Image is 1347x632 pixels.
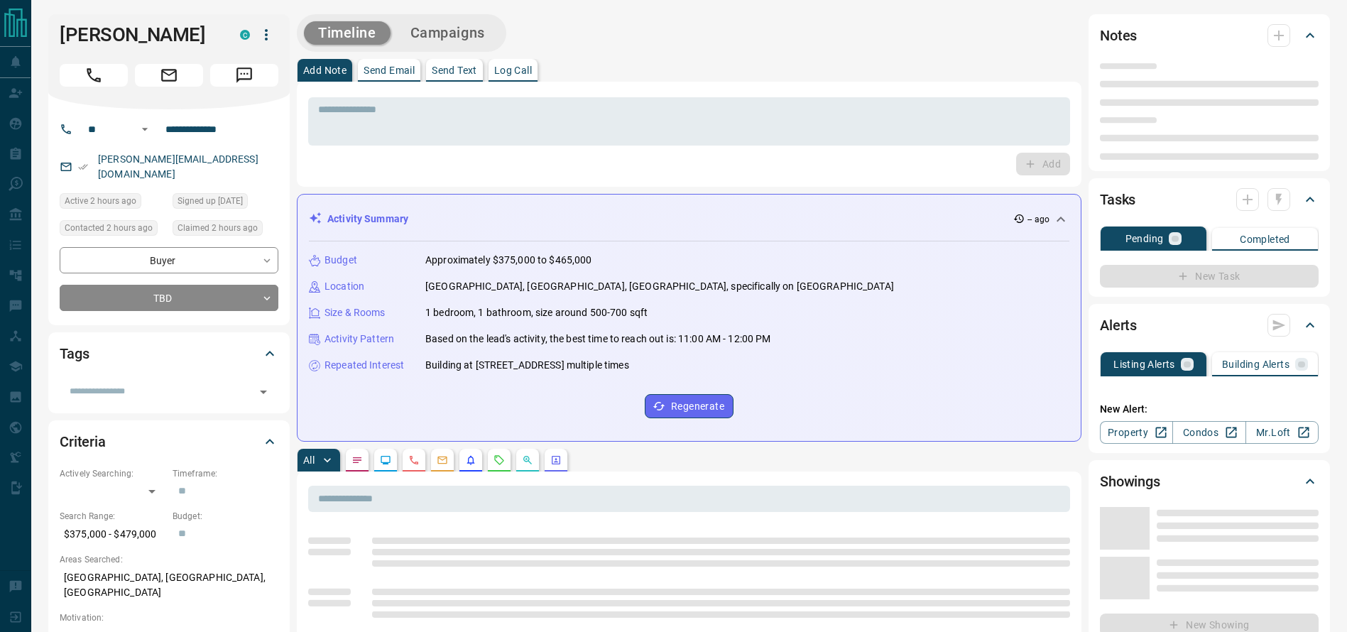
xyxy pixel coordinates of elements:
[425,332,771,347] p: Based on the lead's activity, the best time to reach out is: 11:00 AM - 12:00 PM
[60,247,278,273] div: Buyer
[240,30,250,40] div: condos.ca
[396,21,499,45] button: Campaigns
[325,279,364,294] p: Location
[253,382,273,402] button: Open
[60,611,278,624] p: Motivation:
[303,455,315,465] p: All
[60,342,89,365] h2: Tags
[60,467,165,480] p: Actively Searching:
[425,253,591,268] p: Approximately $375,000 to $465,000
[65,194,136,208] span: Active 2 hours ago
[1100,24,1137,47] h2: Notes
[173,193,278,213] div: Wed Apr 20 2022
[465,454,476,466] svg: Listing Alerts
[408,454,420,466] svg: Calls
[1100,18,1319,53] div: Notes
[425,358,629,373] p: Building at [STREET_ADDRESS] multiple times
[1100,308,1319,342] div: Alerts
[173,220,278,240] div: Mon Sep 15 2025
[60,566,278,604] p: [GEOGRAPHIC_DATA], [GEOGRAPHIC_DATA], [GEOGRAPHIC_DATA]
[60,337,278,371] div: Tags
[98,153,258,180] a: [PERSON_NAME][EMAIL_ADDRESS][DOMAIN_NAME]
[1100,421,1173,444] a: Property
[1100,182,1319,217] div: Tasks
[60,23,219,46] h1: [PERSON_NAME]
[136,121,153,138] button: Open
[325,358,404,373] p: Repeated Interest
[173,467,278,480] p: Timeframe:
[60,510,165,523] p: Search Range:
[325,332,394,347] p: Activity Pattern
[1125,234,1164,244] p: Pending
[60,430,106,453] h2: Criteria
[60,553,278,566] p: Areas Searched:
[351,454,363,466] svg: Notes
[1222,359,1289,369] p: Building Alerts
[1100,188,1135,211] h2: Tasks
[1100,470,1160,493] h2: Showings
[60,425,278,459] div: Criteria
[425,305,648,320] p: 1 bedroom, 1 bathroom, size around 500-700 sqft
[425,279,894,294] p: [GEOGRAPHIC_DATA], [GEOGRAPHIC_DATA], [GEOGRAPHIC_DATA], specifically on [GEOGRAPHIC_DATA]
[65,221,153,235] span: Contacted 2 hours ago
[135,64,203,87] span: Email
[309,206,1069,232] div: Activity Summary-- ago
[60,64,128,87] span: Call
[1245,421,1319,444] a: Mr.Loft
[60,285,278,311] div: TBD
[550,454,562,466] svg: Agent Actions
[493,454,505,466] svg: Requests
[522,454,533,466] svg: Opportunities
[432,65,477,75] p: Send Text
[437,454,448,466] svg: Emails
[364,65,415,75] p: Send Email
[210,64,278,87] span: Message
[380,454,391,466] svg: Lead Browsing Activity
[78,162,88,172] svg: Email Verified
[327,212,408,227] p: Activity Summary
[494,65,532,75] p: Log Call
[178,221,258,235] span: Claimed 2 hours ago
[303,65,347,75] p: Add Note
[178,194,243,208] span: Signed up [DATE]
[645,394,734,418] button: Regenerate
[1113,359,1175,369] p: Listing Alerts
[173,510,278,523] p: Budget:
[1027,213,1049,226] p: -- ago
[1100,314,1137,337] h2: Alerts
[325,253,357,268] p: Budget
[1100,464,1319,498] div: Showings
[60,523,165,546] p: $375,000 - $479,000
[1172,421,1245,444] a: Condos
[304,21,391,45] button: Timeline
[1100,402,1319,417] p: New Alert:
[325,305,386,320] p: Size & Rooms
[60,193,165,213] div: Mon Sep 15 2025
[1240,234,1290,244] p: Completed
[60,220,165,240] div: Mon Sep 15 2025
